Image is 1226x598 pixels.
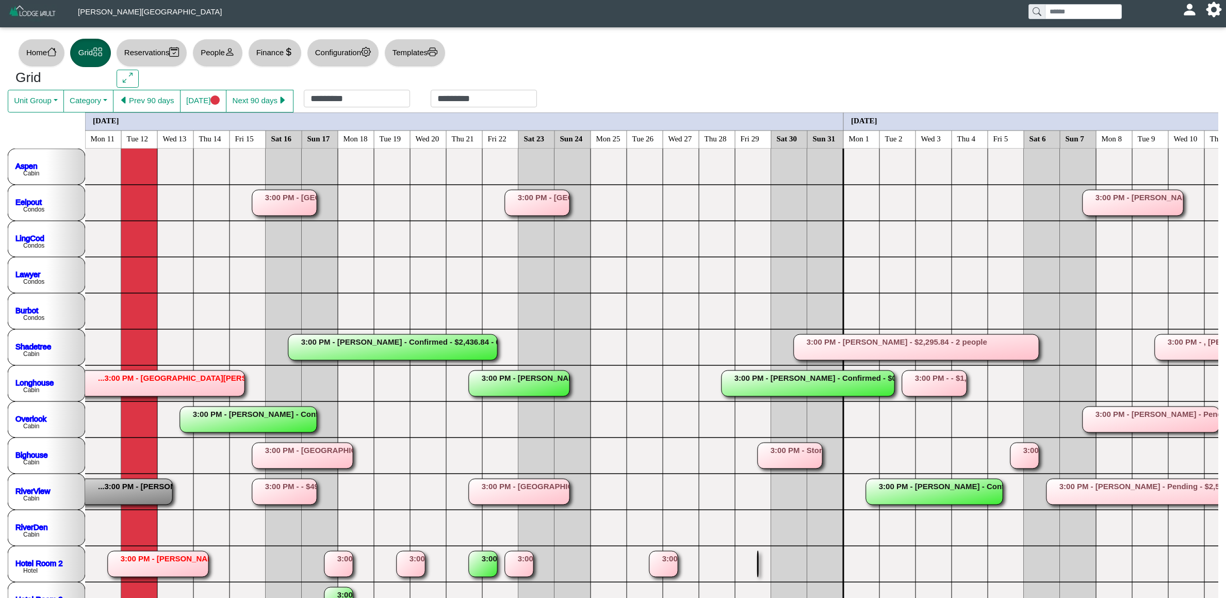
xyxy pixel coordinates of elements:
text: Tue 26 [632,134,654,142]
button: Financecurrency dollar [248,39,302,67]
text: Cabin [23,459,39,466]
text: Fri 29 [741,134,759,142]
text: Sat 30 [777,134,797,142]
text: Sat 16 [271,134,292,142]
a: Burbot [15,305,39,314]
button: Templatesprinter [384,39,446,67]
button: arrows angle expand [117,70,139,88]
text: Mon 1 [849,134,870,142]
button: Next 90 dayscaret right fill [226,90,293,112]
img: Z [8,4,57,22]
text: Sun 7 [1066,134,1085,142]
a: RiverDen [15,522,48,531]
text: [DATE] [851,116,877,124]
text: Wed 3 [921,134,941,142]
text: Sun 31 [813,134,836,142]
text: Hotel [23,567,38,574]
a: Overlook [15,414,47,423]
svg: gear fill [1210,6,1218,13]
text: Fri 15 [235,134,254,142]
text: Thu 14 [199,134,221,142]
text: Condos [23,206,44,213]
svg: gear [361,47,371,57]
text: Mon 11 [91,134,115,142]
text: Wed 20 [416,134,439,142]
text: Wed 27 [668,134,692,142]
svg: printer [428,47,437,57]
button: Gridgrid [70,39,111,67]
text: Cabin [23,386,39,394]
button: [DATE]circle fill [180,90,226,112]
text: Mon 25 [596,134,620,142]
text: Sat 23 [524,134,545,142]
text: Sun 17 [307,134,330,142]
a: LingCod [15,233,44,242]
text: Cabin [23,350,39,358]
a: Longhouse [15,378,54,386]
svg: caret left fill [119,95,129,105]
text: Mon 18 [344,134,368,142]
svg: person [225,47,235,57]
text: Tue 2 [885,134,903,142]
a: Bighouse [15,450,48,459]
text: Sat 6 [1029,134,1047,142]
text: Tue 9 [1138,134,1155,142]
svg: calendar2 check [169,47,179,57]
text: Thu 28 [705,134,727,142]
text: Cabin [23,423,39,430]
button: Reservationscalendar2 check [116,39,187,67]
svg: caret right fill [277,95,287,105]
svg: arrows angle expand [123,73,133,83]
button: caret left fillPrev 90 days [113,90,181,112]
text: Fri 22 [488,134,506,142]
text: Fri 5 [993,134,1008,142]
a: Hotel Room 2 [15,558,63,567]
a: RiverView [15,486,50,495]
text: Thu 21 [452,134,474,142]
text: Thu 4 [957,134,976,142]
text: Condos [23,242,44,249]
a: Eelpout [15,197,42,206]
text: Condos [23,278,44,285]
h3: Grid [15,70,101,86]
svg: search [1033,7,1041,15]
text: [DATE] [93,116,119,124]
svg: currency dollar [284,47,293,57]
svg: grid [93,47,103,57]
text: Tue 12 [127,134,149,142]
text: Wed 10 [1174,134,1198,142]
text: Cabin [23,495,39,502]
button: Peopleperson [192,39,242,67]
text: Condos [23,314,44,321]
svg: house [47,47,57,57]
text: Cabin [23,531,39,538]
button: Homehouse [18,39,65,67]
button: Unit Group [8,90,64,112]
a: Lawyer [15,269,40,278]
svg: circle fill [210,95,220,105]
svg: person fill [1186,6,1194,13]
a: Aspen [15,161,38,170]
input: Check in [304,90,410,107]
text: Wed 13 [163,134,187,142]
text: Mon 8 [1102,134,1122,142]
button: Category [63,90,113,112]
text: Sun 24 [560,134,583,142]
a: Shadetree [15,342,51,350]
button: Configurationgear [307,39,379,67]
text: Cabin [23,170,39,177]
input: Check out [431,90,537,107]
text: Tue 19 [380,134,401,142]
